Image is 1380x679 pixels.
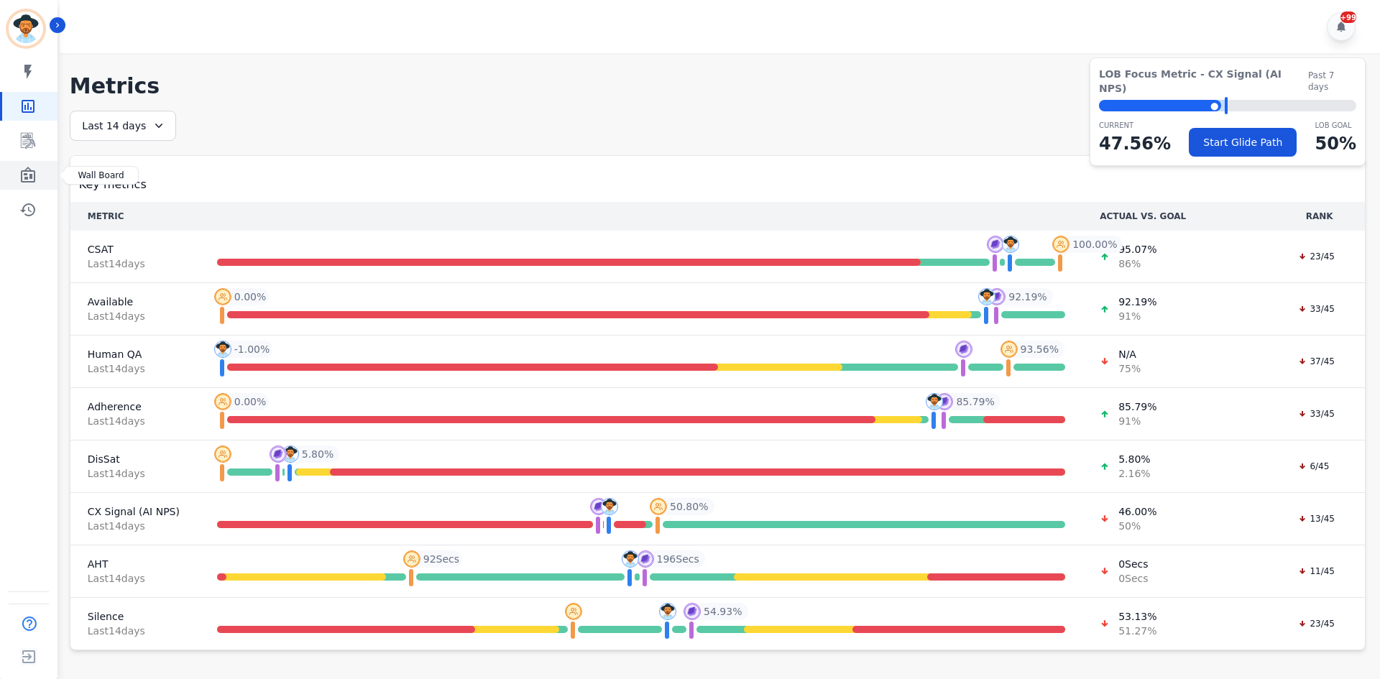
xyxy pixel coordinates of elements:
[590,498,607,515] img: profile-pic
[659,603,676,620] img: profile-pic
[88,609,183,624] span: Silence
[1021,342,1059,356] span: 93.56 %
[1072,237,1117,251] span: 100.00 %
[1118,624,1156,638] span: 51.27 %
[1308,70,1356,93] span: Past 7 days
[270,445,287,463] img: profile-pic
[1052,236,1069,253] img: profile-pic
[1118,571,1148,586] span: 0 Secs
[88,624,183,638] span: Last 14 day s
[88,399,183,414] span: Adherence
[1118,295,1156,309] span: 92.19 %
[1118,466,1150,481] span: 2.16 %
[1291,512,1342,526] div: 13/45
[1099,67,1308,96] span: LOB Focus Metric - CX Signal (AI NPS)
[1291,302,1342,316] div: 33/45
[214,288,231,305] img: profile-pic
[1099,131,1171,157] p: 47.56 %
[1118,347,1141,361] span: N/A
[637,550,654,568] img: profile-pic
[1118,557,1148,571] span: 0 Secs
[88,347,183,361] span: Human QA
[88,452,183,466] span: DisSat
[214,393,231,410] img: profile-pic
[1118,519,1156,533] span: 50 %
[1099,120,1171,131] p: CURRENT
[79,176,147,193] span: Key metrics
[70,111,176,141] div: Last 14 days
[88,295,183,309] span: Available
[926,393,943,410] img: profile-pic
[684,603,701,620] img: profile-pic
[88,309,183,323] span: Last 14 day s
[1118,242,1156,257] span: 95.07 %
[1118,414,1156,428] span: 91 %
[987,236,1004,253] img: profile-pic
[1118,504,1156,519] span: 46.00 %
[403,550,420,568] img: profile-pic
[9,11,43,46] img: Bordered avatar
[1291,459,1336,474] div: 6/45
[936,393,953,410] img: profile-pic
[214,445,231,463] img: profile-pic
[234,342,270,356] span: -1.00 %
[1118,452,1150,466] span: 5.80 %
[565,603,582,620] img: profile-pic
[978,288,995,305] img: profile-pic
[657,552,699,566] span: 196 Secs
[88,466,183,481] span: Last 14 day s
[1315,120,1356,131] p: LOB Goal
[234,290,266,304] span: 0.00 %
[1315,131,1356,157] p: 50 %
[1082,202,1274,231] th: ACTUAL VS. GOAL
[88,257,183,271] span: Last 14 day s
[955,341,972,358] img: profile-pic
[1118,609,1156,624] span: 53.13 %
[88,414,183,428] span: Last 14 day s
[704,604,742,619] span: 54.93 %
[1002,236,1019,253] img: profile-pic
[1291,564,1342,578] div: 11/45
[234,394,266,409] span: 0.00 %
[650,498,667,515] img: profile-pic
[1291,616,1342,631] div: 23/45
[1118,399,1156,414] span: 85.79 %
[622,550,639,568] img: profile-pic
[302,447,333,461] span: 5.80 %
[88,361,183,376] span: Last 14 day s
[423,552,459,566] span: 92 Secs
[88,504,183,519] span: CX Signal (AI NPS)
[1099,100,1221,111] div: ⬤
[1000,341,1018,358] img: profile-pic
[1118,361,1141,376] span: 75 %
[70,202,200,231] th: METRIC
[214,341,231,358] img: profile-pic
[988,288,1006,305] img: profile-pic
[956,394,994,409] span: 85.79 %
[1291,249,1342,264] div: 23/45
[70,73,1366,99] h1: Metrics
[88,571,183,586] span: Last 14 day s
[1118,257,1156,271] span: 86 %
[1291,354,1342,369] div: 37/45
[1274,202,1365,231] th: RANK
[670,499,708,514] span: 50.80 %
[1189,128,1297,157] button: Start Glide Path
[1291,407,1342,421] div: 33/45
[1008,290,1046,304] span: 92.19 %
[88,557,183,571] span: AHT
[88,519,183,533] span: Last 14 day s
[1340,11,1356,23] div: +99
[601,498,618,515] img: profile-pic
[1118,309,1156,323] span: 91 %
[282,445,299,463] img: profile-pic
[88,242,183,257] span: CSAT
